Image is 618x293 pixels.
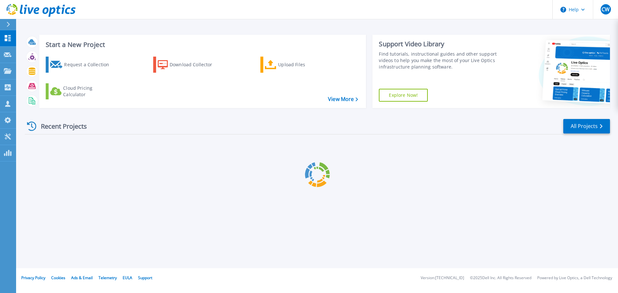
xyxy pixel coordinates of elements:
div: Cloud Pricing Calculator [63,85,115,98]
a: Cloud Pricing Calculator [46,83,117,99]
div: Request a Collection [64,58,116,71]
a: Support [138,275,152,280]
div: Find tutorials, instructional guides and other support videos to help you make the most of your L... [379,51,500,70]
div: Upload Files [278,58,330,71]
a: Download Collector [153,57,225,73]
a: Explore Now! [379,89,428,102]
div: Support Video Library [379,40,500,48]
div: Recent Projects [25,118,96,134]
div: Download Collector [170,58,221,71]
a: View More [328,96,358,102]
a: Privacy Policy [21,275,45,280]
li: © 2025 Dell Inc. All Rights Reserved [470,276,531,280]
a: Request a Collection [46,57,117,73]
li: Version: [TECHNICAL_ID] [421,276,464,280]
li: Powered by Live Optics, a Dell Technology [537,276,612,280]
span: CW [602,7,610,12]
h3: Start a New Project [46,41,358,48]
a: All Projects [563,119,610,133]
a: EULA [123,275,132,280]
a: Ads & Email [71,275,93,280]
a: Telemetry [98,275,117,280]
a: Cookies [51,275,65,280]
a: Upload Files [260,57,332,73]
